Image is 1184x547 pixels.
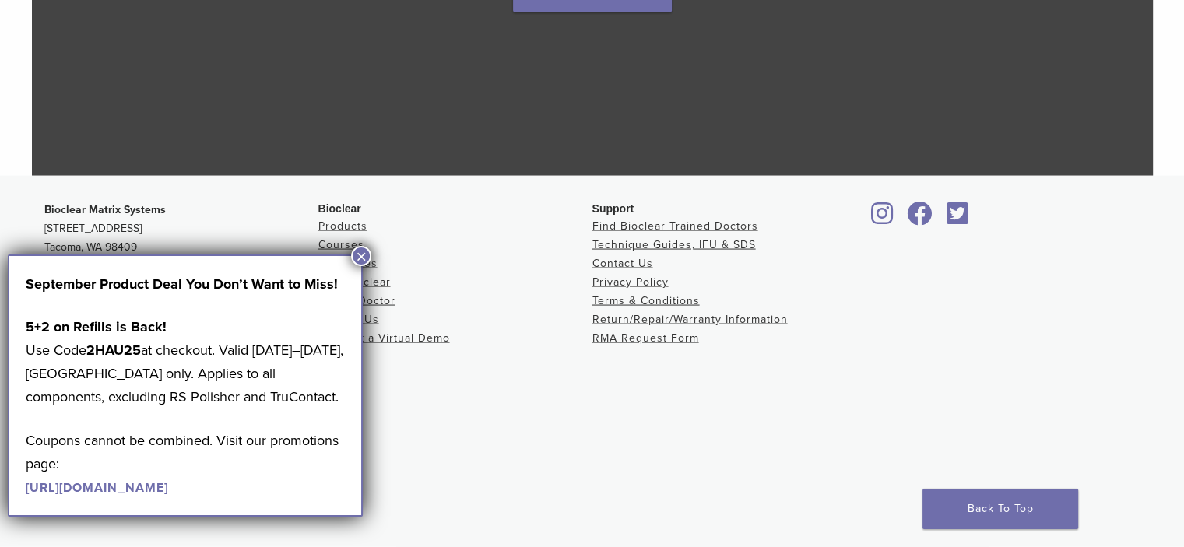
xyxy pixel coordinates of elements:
button: Close [351,246,371,266]
a: Contact Us [592,257,653,270]
a: Bioclear [941,211,974,226]
strong: 5+2 on Refills is Back! [26,318,167,335]
a: Return/Repair/Warranty Information [592,313,788,326]
a: Bioclear [866,211,899,226]
a: Terms & Conditions [592,294,700,307]
a: Back To Top [922,489,1078,529]
a: Courses [318,238,364,251]
span: Support [592,202,634,215]
strong: September Product Deal You Don’t Want to Miss! [26,275,338,293]
a: Privacy Policy [592,275,669,289]
a: Products [318,219,367,233]
span: Bioclear [318,202,361,215]
p: Coupons cannot be combined. Visit our promotions page: [26,429,345,499]
strong: 2HAU25 [86,342,141,359]
a: Find Bioclear Trained Doctors [592,219,758,233]
p: Use Code at checkout. Valid [DATE]–[DATE], [GEOGRAPHIC_DATA] only. Applies to all components, exc... [26,315,345,408]
a: [URL][DOMAIN_NAME] [26,480,168,496]
p: [STREET_ADDRESS] Tacoma, WA 98409 [PHONE_NUMBER] [44,201,318,275]
a: RMA Request Form [592,331,699,345]
a: Request a Virtual Demo [318,331,450,345]
a: Bioclear [902,211,938,226]
a: Technique Guides, IFU & SDS [592,238,756,251]
div: ©2025 Bioclear [44,503,1140,522]
strong: Bioclear Matrix Systems [44,203,166,216]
